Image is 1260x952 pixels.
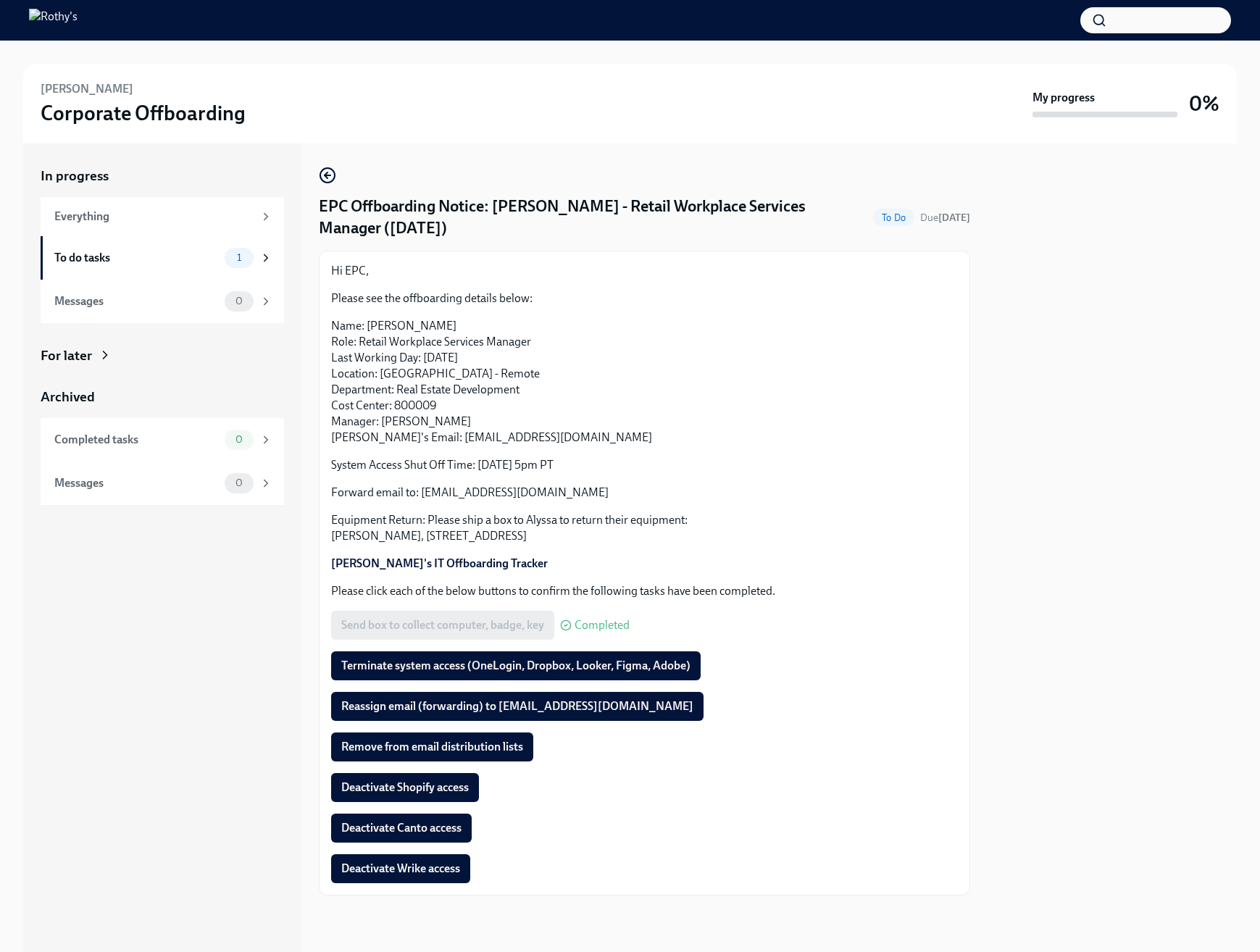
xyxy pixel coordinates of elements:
[331,854,470,883] button: Deactivate Wrike access
[341,659,691,673] span: Terminate system access (OneLogin, Dropbox, Looker, Figma, Adobe)
[331,556,548,570] a: [PERSON_NAME]'s IT Offboarding Tracker
[41,197,284,236] a: Everything
[920,211,970,225] span: September 18th, 2025 09:00
[331,485,958,501] p: Forward email to: [EMAIL_ADDRESS][DOMAIN_NAME]
[41,462,284,505] a: Messages0
[54,293,219,309] div: Messages
[54,250,219,266] div: To do tasks
[873,212,914,223] span: To Do
[331,512,958,544] p: Equipment Return: Please ship a box to Alyssa to return their equipment: [PERSON_NAME], [STREET_A...
[41,346,92,365] div: For later
[227,477,251,488] span: 0
[228,252,250,263] span: 1
[54,475,219,491] div: Messages
[331,318,958,446] p: Name: [PERSON_NAME] Role: Retail Workplace Services Manager Last Working Day: [DATE] Location: [G...
[41,167,284,185] a: In progress
[319,196,867,239] h4: EPC Offboarding Notice: [PERSON_NAME] - Retail Workplace Services Manager ([DATE])
[331,814,472,843] button: Deactivate Canto access
[341,861,460,876] span: Deactivate Wrike access
[341,699,693,714] span: Reassign email (forwarding) to [EMAIL_ADDRESS][DOMAIN_NAME]
[1189,91,1219,117] h3: 0%
[54,209,254,225] div: Everything
[41,388,284,406] a: Archived
[331,263,958,279] p: Hi EPC,
[331,732,533,761] button: Remove from email distribution lists
[341,821,462,835] span: Deactivate Canto access
[41,100,246,126] h3: Corporate Offboarding
[41,81,133,97] h6: [PERSON_NAME]
[575,619,630,631] span: Completed
[331,692,704,721] button: Reassign email (forwarding) to [EMAIL_ADDRESS][DOMAIN_NAME]
[331,457,958,473] p: System Access Shut Off Time: [DATE] 5pm PT
[341,780,469,795] span: Deactivate Shopify access
[227,296,251,306] span: 0
[41,418,284,462] a: Completed tasks0
[331,291,958,306] p: Please see the offboarding details below:
[331,773,479,802] button: Deactivate Shopify access
[920,212,970,224] span: Due
[54,432,219,448] div: Completed tasks
[41,346,284,365] a: For later
[938,212,970,224] strong: [DATE]
[29,9,78,32] img: Rothy's
[341,740,523,754] span: Remove from email distribution lists
[41,236,284,280] a: To do tasks1
[227,434,251,445] span: 0
[41,280,284,323] a: Messages0
[1032,90,1095,106] strong: My progress
[331,651,701,680] button: Terminate system access (OneLogin, Dropbox, Looker, Figma, Adobe)
[331,583,958,599] p: Please click each of the below buttons to confirm the following tasks have been completed.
